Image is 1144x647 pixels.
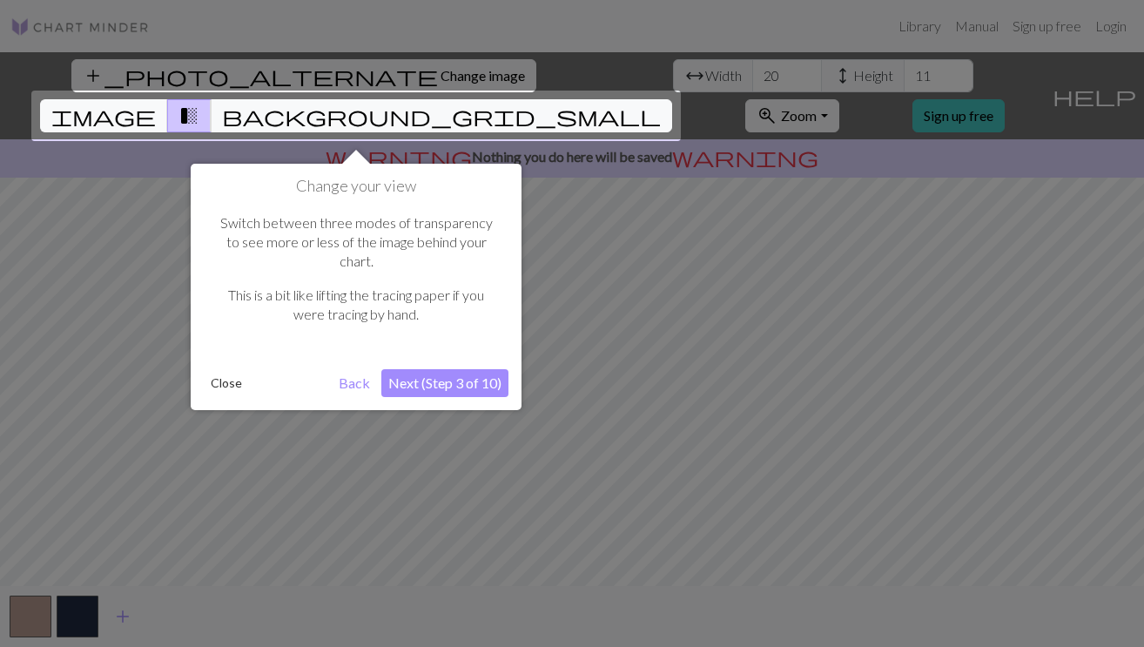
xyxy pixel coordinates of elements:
h1: Change your view [204,177,508,196]
button: Back [332,369,377,397]
div: Change your view [191,164,522,410]
p: This is a bit like lifting the tracing paper if you were tracing by hand. [212,286,500,325]
p: Switch between three modes of transparency to see more or less of the image behind your chart. [212,213,500,272]
button: Close [204,370,249,396]
button: Next (Step 3 of 10) [381,369,508,397]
